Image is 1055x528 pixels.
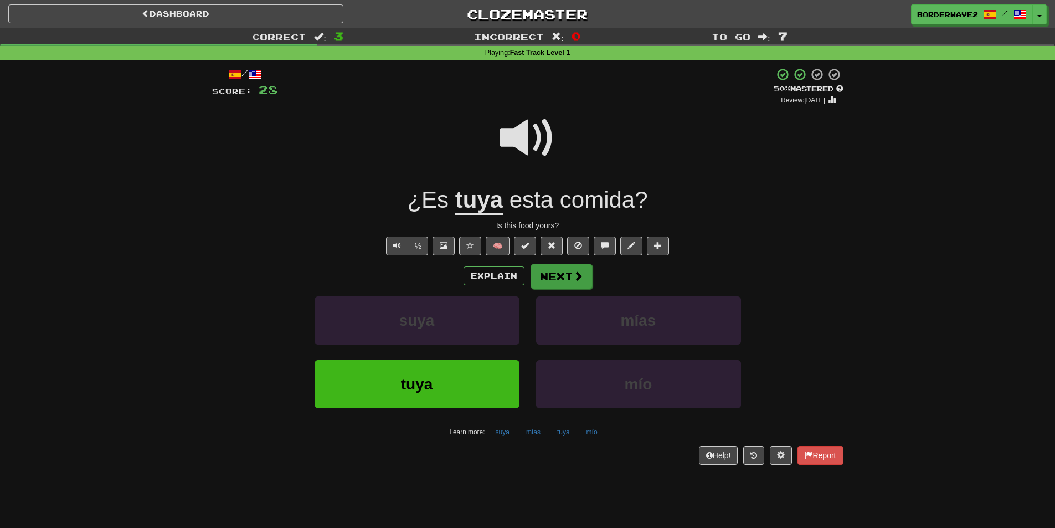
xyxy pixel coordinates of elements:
span: borderwave2 [917,9,978,19]
span: Correct [252,31,306,42]
button: Show image (alt+x) [433,237,455,255]
a: Dashboard [8,4,343,23]
span: suya [399,312,435,329]
strong: Fast Track Level 1 [510,49,570,57]
span: ? [503,187,648,213]
div: Is this food yours? [212,220,843,231]
span: 3 [334,29,343,43]
button: suya [315,296,519,345]
span: tuya [401,376,433,393]
div: / [212,68,277,81]
button: ½ [408,237,429,255]
button: mío [580,424,604,440]
button: tuya [551,424,576,440]
button: Set this sentence to 100% Mastered (alt+m) [514,237,536,255]
span: mío [625,376,652,393]
button: Next [531,264,593,289]
small: Learn more: [449,428,485,436]
span: ¿Es [407,187,449,213]
button: suya [490,424,516,440]
button: Explain [464,266,524,285]
span: / [1002,9,1008,17]
button: mías [520,424,547,440]
button: Play sentence audio (ctl+space) [386,237,408,255]
button: Favorite sentence (alt+f) [459,237,481,255]
button: 🧠 [486,237,510,255]
button: mío [536,360,741,408]
span: : [314,32,326,42]
span: 50 % [774,84,790,93]
span: esta [510,187,553,213]
button: tuya [315,360,519,408]
button: Round history (alt+y) [743,446,764,465]
span: 28 [259,83,277,96]
button: Help! [699,446,738,465]
div: Mastered [774,84,843,94]
button: Ignore sentence (alt+i) [567,237,589,255]
span: 0 [572,29,581,43]
span: comida [560,187,635,213]
a: Clozemaster [360,4,695,24]
button: Discuss sentence (alt+u) [594,237,616,255]
span: mías [621,312,656,329]
span: To go [712,31,750,42]
button: Add to collection (alt+a) [647,237,669,255]
span: Incorrect [474,31,544,42]
span: Score: [212,86,252,96]
button: mías [536,296,741,345]
button: Report [797,446,843,465]
span: : [758,32,770,42]
a: borderwave2 / [911,4,1033,24]
button: Reset to 0% Mastered (alt+r) [541,237,563,255]
small: Review: [DATE] [781,96,825,104]
button: Edit sentence (alt+d) [620,237,642,255]
span: 7 [778,29,788,43]
span: : [552,32,564,42]
div: Text-to-speech controls [384,237,429,255]
u: tuya [455,187,503,215]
